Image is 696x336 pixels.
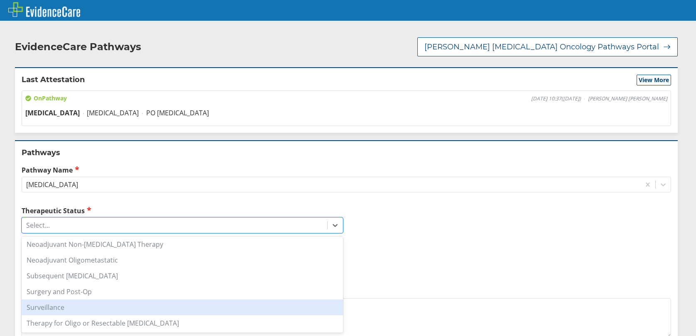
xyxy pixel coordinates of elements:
[417,37,678,56] button: [PERSON_NAME] [MEDICAL_DATA] Oncology Pathways Portal
[25,108,80,117] span: [MEDICAL_DATA]
[26,221,50,230] div: Select...
[22,268,343,284] div: Subsequent [MEDICAL_DATA]
[22,252,343,268] div: Neoadjuvant Oligometastatic
[22,206,343,215] label: Therapeutic Status
[22,284,343,299] div: Surgery and Post-Op
[22,236,343,252] div: Neoadjuvant Non-[MEDICAL_DATA] Therapy
[87,108,139,117] span: [MEDICAL_DATA]
[22,315,343,331] div: Therapy for Oligo or Resectable [MEDICAL_DATA]
[25,94,67,102] span: On Pathway
[424,42,659,52] span: [PERSON_NAME] [MEDICAL_DATA] Oncology Pathways Portal
[22,165,671,175] label: Pathway Name
[22,75,85,85] h2: Last Attestation
[22,287,671,296] label: Additional Details
[531,95,581,102] span: [DATE] 10:37 ( [DATE] )
[8,2,80,17] img: EvidenceCare
[588,95,667,102] span: [PERSON_NAME] [PERSON_NAME]
[22,148,671,158] h2: Pathways
[639,76,669,84] span: View More
[26,180,78,189] div: [MEDICAL_DATA]
[22,299,343,315] div: Surveillance
[15,41,141,53] h2: EvidenceCare Pathways
[637,75,671,85] button: View More
[146,108,209,117] span: PO [MEDICAL_DATA]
